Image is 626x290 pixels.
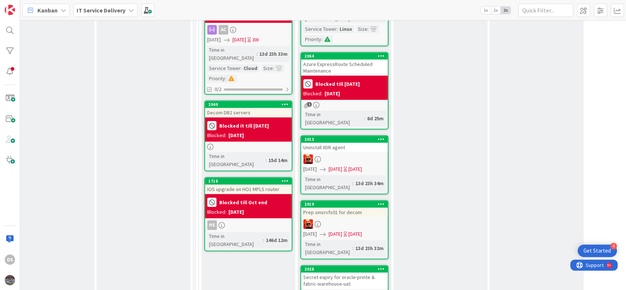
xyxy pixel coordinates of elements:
span: 1x [481,7,491,14]
div: [DATE] [228,208,244,216]
div: Prep sinsrvfs01 for decom [301,208,388,217]
div: 2028Secret expiry for oracle-printe & fabric-warehouse-uat [301,266,388,289]
div: Size [261,64,273,72]
div: [DATE] [325,90,340,98]
div: 2040 [208,102,292,107]
div: 1718IOS upgrade on HO1 MPLS router [205,178,292,194]
span: 2x [491,7,501,14]
img: VN [303,154,313,164]
div: 1718 [208,179,292,184]
b: Blocked it till [DATE] [219,123,269,128]
div: 9+ [37,3,41,9]
div: Time in [GEOGRAPHIC_DATA] [207,232,263,248]
span: Support [15,1,33,10]
div: Cloud [242,64,259,72]
span: : [273,64,274,72]
div: Linux [338,25,354,33]
span: 1 [307,102,312,107]
div: DS [5,254,15,265]
b: Blocked till [DATE] [315,81,360,87]
span: : [263,236,264,244]
span: [DATE] [303,165,317,173]
span: : [225,74,226,82]
span: : [364,114,365,122]
div: 2064Azure ExpressRoute Scheduled Maintenance [301,53,388,76]
div: Priority [207,74,225,82]
div: Service Tower [207,64,241,72]
div: Decom DB2 servers [205,108,292,117]
div: VN [301,154,388,164]
div: Service Tower [303,25,337,33]
div: 2040Decom DB2 servers [205,101,292,117]
span: : [337,25,338,33]
div: 2028 [304,267,388,272]
div: 8d 25m [365,114,385,122]
div: HS [205,220,292,230]
span: : [266,156,267,164]
div: 146d 12m [264,236,289,244]
span: : [241,64,242,72]
span: [DATE] [207,36,221,44]
img: avatar [5,275,15,285]
div: IOS upgrade on HO1 MPLS router [205,184,292,194]
div: 2064 [304,54,388,59]
img: VN [303,219,313,229]
div: AC [219,25,228,34]
div: AC [205,25,292,34]
span: 3x [501,7,510,14]
input: Quick Filter... [518,4,573,17]
span: : [352,244,354,252]
div: Size [356,25,367,33]
div: 3W [252,36,259,44]
div: Blocked: [207,132,226,139]
span: : [321,35,322,43]
div: Time in [GEOGRAPHIC_DATA] [303,175,352,191]
div: Uninstall XDR agent [301,143,388,152]
div: 2013 [301,136,388,143]
div: [DATE] [348,165,362,173]
span: : [352,179,354,187]
div: VN [301,219,388,229]
div: Time in [GEOGRAPHIC_DATA] [207,46,256,62]
span: [DATE] [329,230,342,238]
div: Blocked: [303,90,322,98]
div: 13d 23h 33m [257,50,289,58]
span: : [256,50,257,58]
div: Get Started [583,247,611,254]
span: [DATE] [329,165,342,173]
div: 2064 [301,53,388,59]
div: Time in [GEOGRAPHIC_DATA] [207,152,266,168]
div: 2019Prep sinsrvfs01 for decom [301,201,388,217]
div: 4 [610,243,617,249]
span: [DATE] [303,230,317,238]
div: 2013 [304,137,388,142]
div: [DATE] [348,230,362,238]
b: IT Service Delivery [77,7,125,14]
div: Secret expiry for oracle-printe & fabric-warehouse-uat [301,272,388,289]
div: 2019 [304,202,388,207]
div: 2028 [301,266,388,272]
div: 2013Uninstall XDR agent [301,136,388,152]
div: 15d 14m [267,156,289,164]
div: Blocked: [207,208,226,216]
div: Time in [GEOGRAPHIC_DATA] [303,110,364,126]
div: 1718 [205,178,292,184]
b: Blocked till Oct end [219,200,267,205]
div: 13d 23h 34m [354,179,385,187]
span: : [367,25,369,33]
div: [DATE] [228,132,244,139]
div: 2019 [301,201,388,208]
div: 13d 23h 32m [354,244,385,252]
div: 2040 [205,101,292,108]
div: Open Get Started checklist, remaining modules: 4 [578,245,617,257]
img: Visit kanbanzone.com [5,5,15,15]
div: Time in [GEOGRAPHIC_DATA] [303,240,352,256]
div: Azure ExpressRoute Scheduled Maintenance [301,59,388,76]
div: Priority [303,35,321,43]
div: HS [207,220,217,230]
span: Kanban [37,6,58,15]
span: 0/2 [215,85,222,93]
span: [DATE] [233,36,246,44]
